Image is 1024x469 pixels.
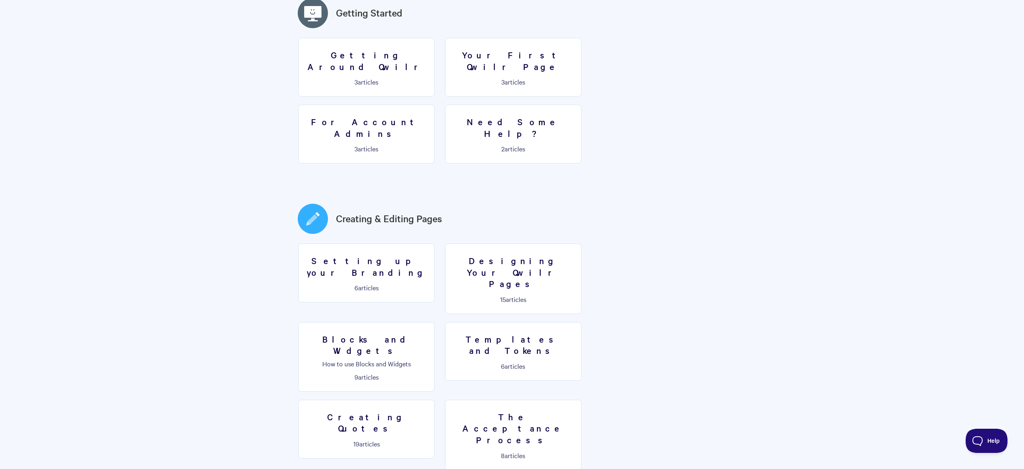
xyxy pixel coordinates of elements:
[303,373,429,380] p: articles
[450,78,576,85] p: articles
[450,49,576,72] h3: Your First Qwilr Page
[336,211,442,226] a: Creating & Editing Pages
[298,400,435,459] a: Creating Quotes 19articles
[354,144,358,153] span: 3
[445,105,581,163] a: Need Some Help? 2articles
[303,116,429,139] h3: For Account Admins
[303,284,429,291] p: articles
[354,283,358,292] span: 6
[353,439,359,448] span: 19
[450,145,576,152] p: articles
[303,333,429,356] h3: Blocks and Widgets
[303,78,429,85] p: articles
[445,322,581,381] a: Templates and Tokens 6articles
[336,6,402,20] a: Getting Started
[303,255,429,278] h3: Setting up your Branding
[445,38,581,97] a: Your First Qwilr Page 3articles
[354,77,358,86] span: 3
[966,429,1008,453] iframe: Toggle Customer Support
[450,452,576,459] p: articles
[298,105,435,163] a: For Account Admins 3articles
[501,144,505,153] span: 2
[303,49,429,72] h3: Getting Around Qwilr
[501,451,505,460] span: 8
[303,411,429,434] h3: Creating Quotes
[501,77,505,86] span: 3
[450,255,576,289] h3: Designing Your Qwilr Pages
[450,116,576,139] h3: Need Some Help?
[500,295,506,304] span: 15
[298,322,435,392] a: Blocks and Widgets How to use Blocks and Widgets 9articles
[298,38,435,97] a: Getting Around Qwilr 3articles
[450,295,576,303] p: articles
[354,372,358,381] span: 9
[303,440,429,447] p: articles
[445,244,581,314] a: Designing Your Qwilr Pages 15articles
[298,244,435,302] a: Setting up your Branding 6articles
[450,333,576,356] h3: Templates and Tokens
[303,145,429,152] p: articles
[501,362,505,370] span: 6
[450,362,576,370] p: articles
[303,360,429,367] p: How to use Blocks and Widgets
[450,411,576,446] h3: The Acceptance Process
